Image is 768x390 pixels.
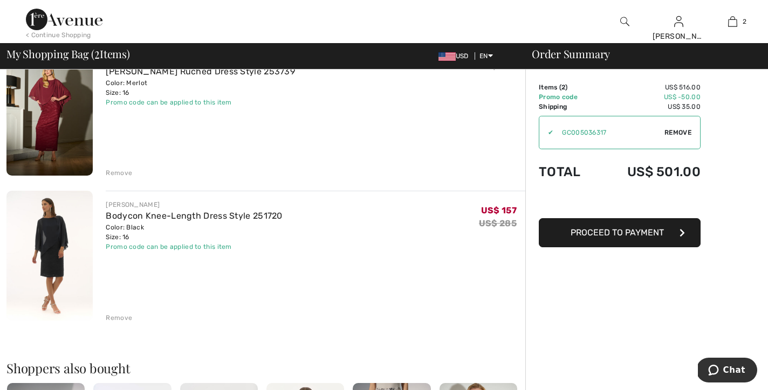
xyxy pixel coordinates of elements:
[479,218,517,228] s: US$ 285
[438,52,456,61] img: US Dollar
[94,46,100,60] span: 2
[539,154,598,190] td: Total
[561,83,565,91] span: 2
[653,31,705,42] div: [PERSON_NAME]
[106,66,295,76] a: [PERSON_NAME] Ruched Dress Style 253739
[674,15,683,28] img: My Info
[479,52,493,60] span: EN
[598,154,701,190] td: US$ 501.00
[664,128,691,137] span: Remove
[553,116,664,149] input: Promo code
[571,227,664,238] span: Proceed to Payment
[6,46,93,176] img: Maxi Sheath Ruched Dress Style 253739
[539,128,553,137] div: ✔
[706,15,759,28] a: 2
[728,15,737,28] img: My Bag
[539,218,701,247] button: Proceed to Payment
[674,16,683,26] a: Sign In
[598,82,701,92] td: US$ 516.00
[481,205,517,215] span: US$ 157
[106,211,282,221] a: Bodycon Knee-Length Dress Style 251720
[6,191,93,320] img: Bodycon Knee-Length Dress Style 251720
[106,222,282,242] div: Color: Black Size: 16
[519,48,762,59] div: Order Summary
[539,92,598,102] td: Promo code
[438,52,473,60] span: USD
[26,30,91,40] div: < Continue Shopping
[698,358,757,385] iframe: Opens a widget where you can chat to one of our agents
[620,15,629,28] img: search the website
[539,82,598,92] td: Items ( )
[26,9,102,30] img: 1ère Avenue
[6,361,525,374] h2: Shoppers also bought
[106,78,295,97] div: Color: Merlot Size: 16
[6,48,130,59] span: My Shopping Bag ( Items)
[598,102,701,112] td: US$ 35.00
[106,200,282,210] div: [PERSON_NAME]
[598,92,701,102] td: US$ -50.00
[106,313,132,323] div: Remove
[539,190,701,214] iframe: PayPal
[743,17,746,26] span: 2
[539,102,598,112] td: Shipping
[106,97,295,107] div: Promo code can be applied to this item
[106,168,132,178] div: Remove
[106,242,282,252] div: Promo code can be applied to this item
